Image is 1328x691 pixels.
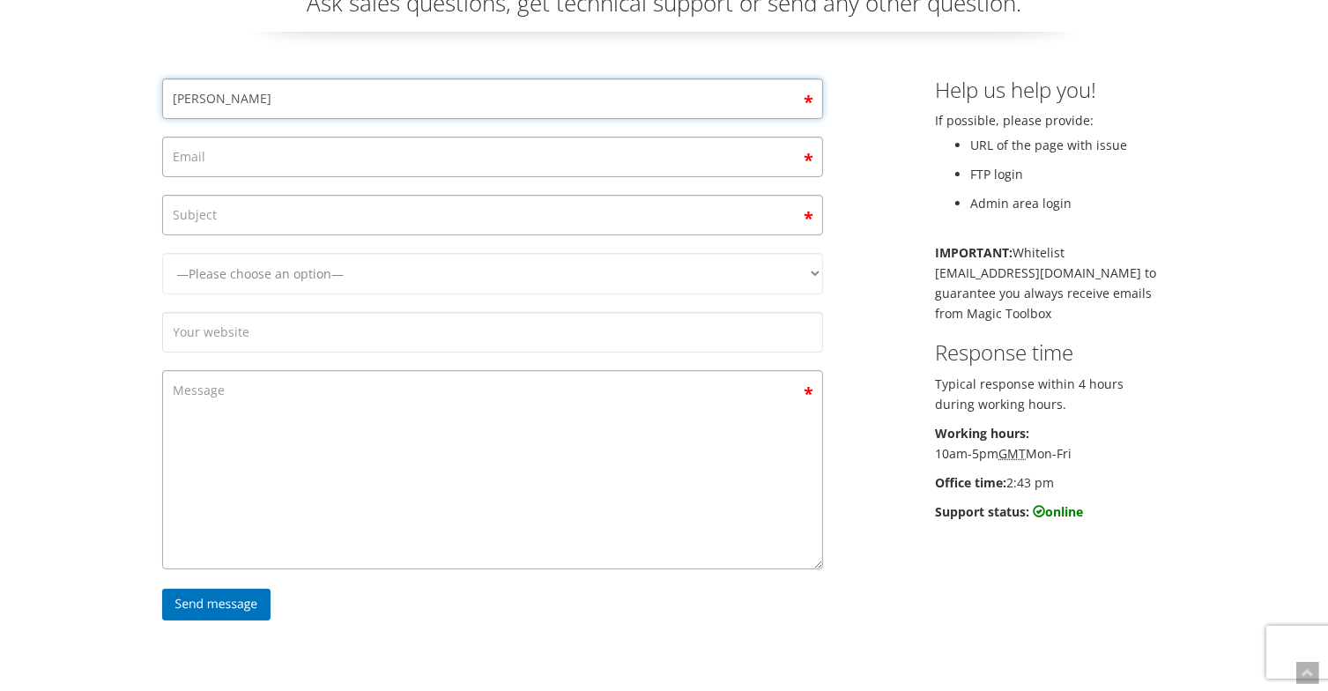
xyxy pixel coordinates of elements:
[162,589,271,620] input: Send message
[935,423,1167,464] p: 10am-5pm Mon-Fri
[922,78,1180,531] div: If possible, please provide:
[1033,503,1083,520] b: online
[935,474,1006,491] b: Office time:
[935,503,1029,520] b: Support status:
[162,137,823,177] input: Email
[970,135,1167,155] li: URL of the page with issue
[935,341,1167,364] h3: Response time
[970,164,1167,184] li: FTP login
[162,312,823,353] input: Your website
[935,244,1013,261] b: IMPORTANT:
[162,78,823,629] form: Contact form
[935,78,1167,101] h3: Help us help you!
[162,195,823,235] input: Subject
[935,374,1167,414] p: Typical response within 4 hours during working hours.
[935,425,1029,442] b: Working hours:
[998,445,1026,462] acronym: Greenwich Mean Time
[935,472,1167,493] p: 2:43 pm
[970,193,1167,213] li: Admin area login
[935,242,1167,323] p: Whitelist [EMAIL_ADDRESS][DOMAIN_NAME] to guarantee you always receive emails from Magic Toolbox
[162,78,823,119] input: Your name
